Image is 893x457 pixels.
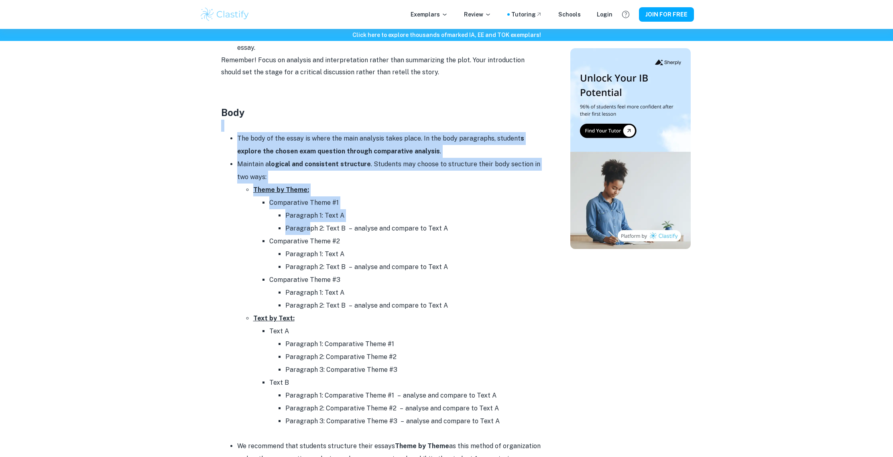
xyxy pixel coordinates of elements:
[639,7,694,22] button: JOIN FOR FREE
[285,261,542,273] li: Paragraph 2: Text B – analyse and compare to Text A
[285,389,542,402] li: Paragraph 1: Comparative Theme #1 – analyse and compare to Text A
[285,363,542,376] li: Paragraph 3: Comparative Theme #3
[285,351,542,363] li: Paragraph 2: Comparative Theme #2
[285,209,542,222] li: Paragraph 1: Text A
[269,273,542,312] li: Comparative Theme #3
[253,314,295,322] u: Text by Text:
[269,235,542,273] li: Comparative Theme #2
[269,376,542,428] li: Text B
[285,286,542,299] li: Paragraph 1: Text A
[464,10,491,19] p: Review
[570,48,691,249] img: Thumbnail
[253,186,309,194] u: Theme by Theme:
[619,8,633,21] button: Help and Feedback
[221,54,542,79] p: Remember! Focus on analysis and interpretation rather than summarizing the plot. Your introductio...
[558,10,581,19] a: Schools
[597,10,612,19] a: Login
[285,415,542,428] li: Paragraph 3: Comparative Theme #3 – analyse and compare to Text A
[285,248,542,261] li: Paragraph 1: Text A
[269,325,542,376] li: Text A
[199,6,250,22] img: Clastify logo
[395,442,449,450] strong: Theme by Theme
[285,222,542,235] li: Paragraph 2: Text B – analyse and compare to Text A
[285,299,542,312] li: Paragraph 2: Text B – analyse and compare to Text A
[221,105,542,120] h3: Body
[2,31,891,39] h6: Click here to explore thousands of marked IA, EE and TOK exemplars !
[411,10,448,19] p: Exemplars
[285,338,542,351] li: Paragraph 1: Comparative Theme #1
[269,196,542,235] li: Comparative Theme #1
[237,158,542,428] li: Maintain a . Students may choose to structure their body section in two ways:
[269,160,371,168] strong: logical and consistent structure
[511,10,542,19] a: Tutoring
[237,132,542,158] li: The body of the essay is where the main analysis takes place. In the body paragraphs, student .
[285,402,542,415] li: Paragraph 2: Comparative Theme #2 – analyse and compare to Text A
[237,135,524,155] strong: s explore the chosen exam question through comparative analysis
